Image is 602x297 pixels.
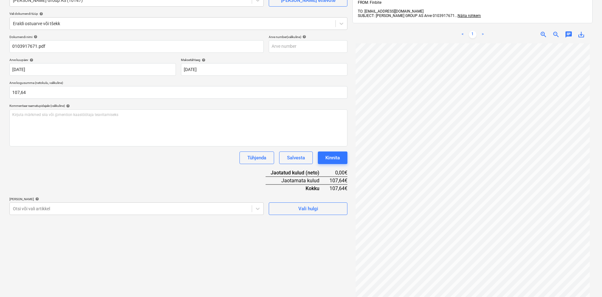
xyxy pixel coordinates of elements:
[298,205,318,213] div: Vali hulgi
[266,177,329,184] div: Jaotamata kulud
[200,58,205,62] span: help
[9,86,347,99] input: Arve kogusumma (netokulu, valikuline)
[577,31,585,38] span: save_alt
[9,81,347,86] p: Arve kogusumma (netokulu, valikuline)
[269,35,347,39] div: Arve number (valikuline)
[358,14,455,18] span: SUBJECT: [PERSON_NAME] GROUP AS Arve 0103917671
[181,58,347,62] div: Maksetähtaeg
[32,35,37,39] span: help
[329,177,347,184] div: 107,64€
[358,0,381,5] span: FROM: Finbite
[318,151,347,164] button: Kinnita
[34,197,39,201] span: help
[28,58,33,62] span: help
[266,184,329,192] div: Kokku
[479,31,487,38] a: Next page
[9,12,347,16] div: Vali dokumendi tüüp
[565,31,572,38] span: chat
[65,104,70,108] span: help
[540,31,547,38] span: zoom_in
[279,151,313,164] button: Salvesta
[571,267,602,297] div: Vestlusvidin
[9,63,176,76] input: Arve kuupäeva pole määratud.
[9,104,347,108] div: Kommentaar raamatupidajale (valikuline)
[329,169,347,177] div: 0,00€
[329,184,347,192] div: 107,64€
[181,63,347,76] input: Tähtaega pole määratud
[301,35,306,39] span: help
[358,9,424,14] span: TO: [EMAIL_ADDRESS][DOMAIN_NAME]
[325,154,340,162] div: Kinnita
[552,31,560,38] span: zoom_out
[9,35,264,39] div: Dokumendi nimi
[9,58,176,62] div: Arve kuupäev
[269,202,347,215] button: Vali hulgi
[469,31,476,38] a: Page 1 is your current page
[459,31,466,38] a: Previous page
[458,14,481,18] span: Näita rohkem
[9,40,264,53] input: Dokumendi nimi
[247,154,266,162] div: Tühjenda
[239,151,274,164] button: Tühjenda
[266,169,329,177] div: Jaotatud kulud (neto)
[269,40,347,53] input: Arve number
[287,154,305,162] div: Salvesta
[571,267,602,297] iframe: Chat Widget
[38,12,43,16] span: help
[455,14,481,18] span: ...
[9,197,264,201] div: [PERSON_NAME]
